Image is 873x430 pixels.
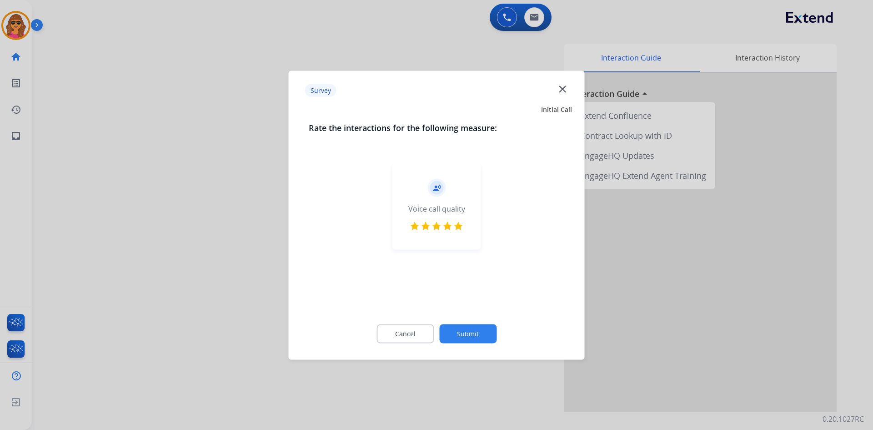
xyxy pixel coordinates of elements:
p: 0.20.1027RC [823,414,864,425]
button: Cancel [376,324,434,343]
mat-icon: star [453,220,464,231]
mat-icon: star [409,220,420,231]
mat-icon: star [431,220,442,231]
p: Survey [305,84,336,97]
mat-icon: close [557,83,568,95]
button: Submit [439,324,497,343]
h3: Rate the interactions for the following measure: [309,121,565,134]
div: Voice call quality [408,203,465,214]
span: Initial Call [541,105,572,114]
mat-icon: record_voice_over [432,183,441,192]
mat-icon: star [442,220,453,231]
mat-icon: star [420,220,431,231]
